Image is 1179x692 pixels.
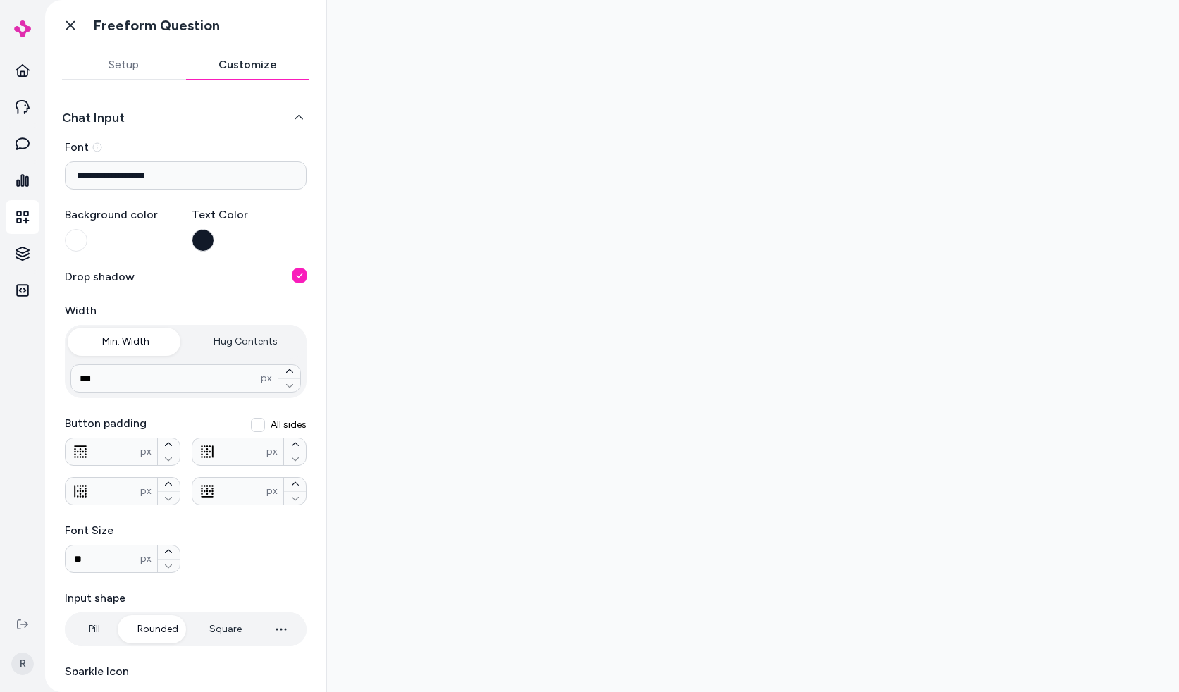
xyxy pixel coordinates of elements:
span: All sides [271,418,307,432]
label: Text Color [192,206,307,223]
label: Width [65,302,307,319]
label: Button padding [65,415,307,432]
button: Square [195,615,256,643]
img: alby Logo [14,20,31,37]
span: px [140,484,152,498]
label: Drop shadow [65,268,135,285]
span: R [11,653,34,675]
span: px [266,445,278,459]
button: Pill [68,615,121,643]
span: px [261,371,272,385]
label: Font Size [65,522,180,539]
button: Customize [186,51,310,79]
button: All sides [251,418,265,432]
button: Hug Contents [187,328,304,356]
label: Background color [65,206,180,223]
span: px [266,484,278,498]
label: Font [65,139,307,156]
h1: Freeform Question [93,17,220,35]
button: Min. Width [68,328,185,356]
button: Chat Input [62,108,309,128]
label: Input shape [65,590,307,607]
span: px [140,445,152,459]
button: R [8,641,37,686]
span: px [140,552,152,566]
label: Sparkle Icon [65,663,307,680]
button: Setup [62,51,186,79]
button: Rounded [123,615,192,643]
